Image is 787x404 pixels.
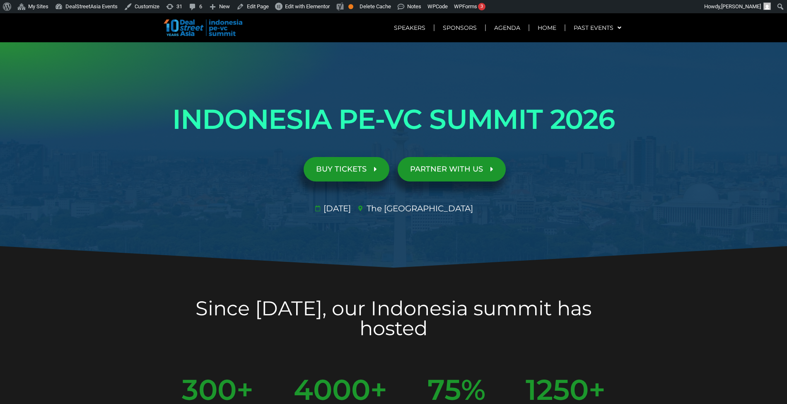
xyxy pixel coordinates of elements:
[182,375,237,404] span: 300
[721,3,761,10] span: [PERSON_NAME]
[162,298,625,338] h2: Since [DATE], our Indonesia summit has hosted
[285,3,330,10] span: Edit with Elementor
[529,18,565,37] a: Home
[370,375,387,404] span: +
[348,4,353,9] div: OK
[162,96,625,143] h1: INDONESIA PE-VC SUMMIT 2026
[526,375,589,404] span: 1250
[321,202,351,215] span: [DATE]​
[435,18,485,37] a: Sponsors
[565,18,630,37] a: Past Events
[365,202,473,215] span: The [GEOGRAPHIC_DATA]​
[386,18,434,37] a: Speakers
[316,165,367,173] span: BUY TICKETS
[486,18,529,37] a: Agenda
[304,157,389,181] a: BUY TICKETS
[461,375,485,404] span: %
[237,375,253,404] span: +
[398,157,506,181] a: PARTNER WITH US
[589,375,606,404] span: +
[294,375,370,404] span: 4000
[427,375,461,404] span: 75
[478,3,485,10] div: 3
[410,165,483,173] span: PARTNER WITH US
